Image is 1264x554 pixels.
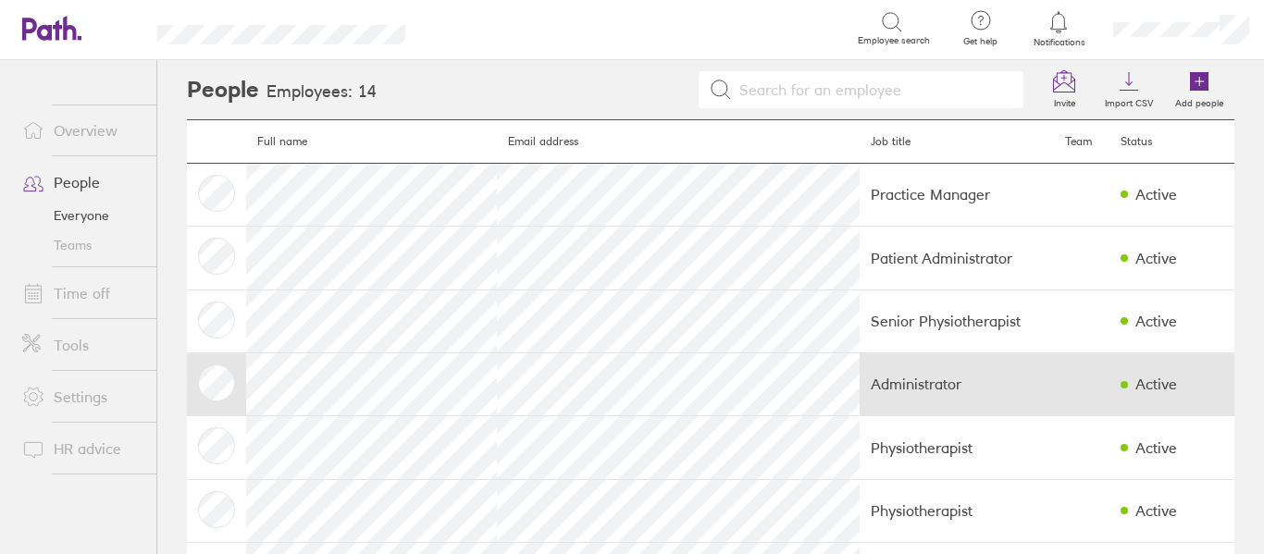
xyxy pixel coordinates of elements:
a: Teams [7,230,156,260]
div: Search [455,19,502,36]
a: Overview [7,112,156,149]
td: Senior Physiotherapist [860,289,1054,352]
th: Status [1109,120,1234,164]
div: Active [1135,502,1177,519]
div: Active [1135,250,1177,266]
label: Add people [1164,92,1234,109]
td: Physiotherapist [860,416,1054,479]
label: Import CSV [1094,92,1164,109]
span: Get help [950,36,1010,47]
a: Settings [7,378,156,415]
h2: People [187,60,259,119]
a: Notifications [1029,9,1089,48]
td: Physiotherapist [860,479,1054,542]
div: Active [1135,186,1177,203]
td: Patient Administrator [860,227,1054,289]
th: Full name [246,120,497,164]
a: HR advice [7,430,156,467]
div: Active [1135,439,1177,456]
span: Notifications [1029,37,1089,48]
a: Add people [1164,60,1234,119]
div: Active [1135,313,1177,329]
th: Email address [497,120,860,164]
div: Active [1135,375,1177,392]
a: Time off [7,275,156,312]
a: People [7,164,156,201]
span: Employee search [858,35,930,46]
a: Invite [1035,60,1094,119]
h3: Employees: 14 [266,82,377,102]
a: Tools [7,326,156,363]
td: Practice Manager [860,163,1054,226]
td: Administrator [860,352,1054,415]
th: Job title [860,120,1054,164]
input: Search for an employee [732,72,1013,107]
th: Team [1054,120,1109,164]
label: Invite [1043,92,1086,109]
a: Import CSV [1094,60,1164,119]
a: Everyone [7,201,156,230]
